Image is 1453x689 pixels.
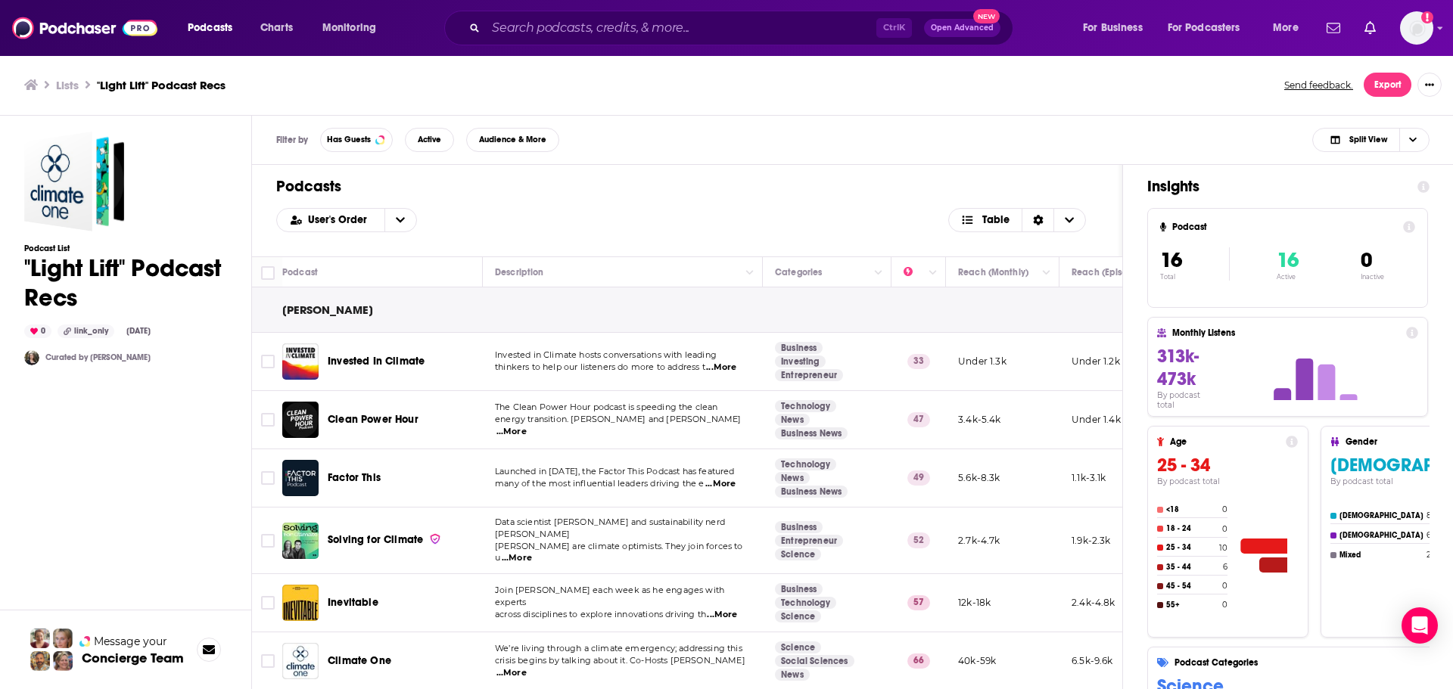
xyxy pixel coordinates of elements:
button: Show profile menu [1400,11,1433,45]
button: Active [405,128,454,152]
span: Factor This [328,471,381,484]
p: 2.7k-4.7k [958,534,1000,547]
span: energy transition. [PERSON_NAME] and [PERSON_NAME] [495,414,742,424]
span: across disciplines to explore innovations driving th [495,609,706,619]
img: Jules Profile [53,628,73,648]
span: ...More [502,552,532,564]
span: 313k-473k [1157,345,1199,390]
h4: 6 [1427,530,1431,540]
button: open menu [277,215,384,225]
img: Jon Profile [30,651,50,671]
a: Technology [775,400,836,412]
a: Entrepreneur [775,369,843,381]
div: Sort Direction [1022,209,1053,231]
span: Clean Power Hour [328,413,418,426]
span: thinkers to help our listeners do more to address t [495,362,705,372]
span: Audience & More [479,135,546,144]
span: Climate One [328,654,391,667]
h4: 0 [1222,600,1227,610]
button: open menu [1072,16,1162,40]
span: Data scientist [PERSON_NAME] and sustainability nerd [PERSON_NAME] [495,517,725,539]
h3: Concierge Team [82,650,184,666]
button: Audience & More [466,128,559,152]
h4: Mixed [1339,551,1423,560]
div: 0 [24,324,51,338]
a: "Light Lift" Podcast Recs [24,132,124,231]
img: Sydney Profile [30,628,50,648]
span: Launched in [DATE], the Factor This Podcast has featured [495,466,735,476]
span: 16 [1277,247,1299,273]
h4: 0 [1222,504,1227,514]
h4: 55+ [1166,601,1219,610]
span: Active [418,135,441,144]
a: Inevitable [328,595,378,610]
span: The Clean Power Hour podcast is speeding the clean [495,402,718,412]
span: Inevitable [328,596,378,609]
p: 49 [907,470,930,486]
div: Description [495,263,543,281]
span: Podcasts [188,17,232,39]
span: Logged in as lexiemichel [1400,11,1433,45]
span: ...More [496,667,527,679]
p: Under 1.3k [958,355,1007,368]
span: Toggle select row [261,413,275,427]
img: Inevitable [282,585,319,621]
div: Open Intercom Messenger [1402,607,1438,644]
h4: Age [1170,436,1280,447]
p: 3.4k-5.4k [958,413,1001,426]
h4: By podcast total [1157,476,1298,486]
span: Has Guests [327,135,371,144]
a: jessicasunpr [24,350,39,365]
button: Column Actions [870,263,888,281]
h4: Podcast Categories [1175,657,1453,668]
a: Lists [56,78,79,92]
span: New [973,9,1000,23]
p: 6.5k-9.6k [1072,654,1113,667]
img: User Profile [1400,11,1433,45]
h4: 45 - 54 [1166,582,1219,591]
p: 40k-59k [958,654,996,667]
a: Social Sciences [775,655,854,667]
a: Investing [775,355,826,368]
div: link_only [58,324,114,338]
h4: 2 [1427,550,1431,560]
a: Entrepreneur [775,535,843,547]
h3: "Light Lift" Podcast Recs [97,78,226,92]
button: Open AdvancedNew [924,19,1000,37]
div: Podcast [282,263,318,281]
input: Search podcasts, credits, & more... [486,16,876,40]
div: Reach (Monthly) [958,263,1028,281]
h4: 35 - 44 [1166,563,1220,572]
p: Active [1277,273,1299,281]
span: ...More [496,426,527,438]
h3: Podcast List [24,244,227,253]
button: open menu [1158,16,1262,40]
h4: Podcast [1172,222,1397,232]
h1: "Light Lift" Podcast Recs [24,253,227,312]
h4: 6 [1223,562,1227,572]
button: Choose View [1312,128,1430,152]
span: ...More [705,478,736,490]
span: User's Order [308,215,372,225]
span: Split View [1349,135,1387,144]
span: Monitoring [322,17,376,39]
div: [DATE] [120,325,157,337]
button: Column Actions [924,263,942,281]
img: verified Badge [429,532,441,545]
h3: 25 - 34 [1157,454,1298,476]
span: We’re living through a climate emergency; addressing this [495,643,742,653]
span: Open Advanced [931,24,994,32]
button: Export [1364,73,1411,97]
h4: Monthly Listens [1172,327,1399,338]
a: Curated by [PERSON_NAME] [45,352,151,362]
button: Send feedback. [1280,79,1358,92]
span: Toggle select row [261,654,275,668]
h4: [DEMOGRAPHIC_DATA] [1339,511,1423,520]
img: Barbara Profile [53,651,73,671]
a: Climate One [282,643,319,679]
img: Factor This [282,460,319,496]
p: 66 [907,653,930,669]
